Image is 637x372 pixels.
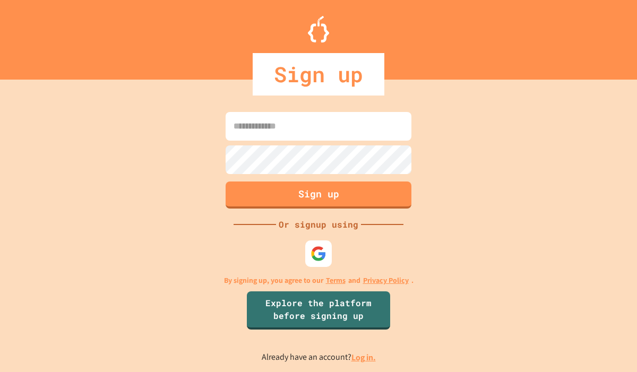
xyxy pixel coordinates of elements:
[326,275,346,286] a: Terms
[311,246,326,262] img: google-icon.svg
[276,218,361,231] div: Or signup using
[224,275,414,286] p: By signing up, you agree to our and .
[226,181,411,209] button: Sign up
[363,275,409,286] a: Privacy Policy
[262,351,376,364] p: Already have an account?
[253,53,384,96] div: Sign up
[351,352,376,363] a: Log in.
[247,291,390,330] a: Explore the platform before signing up
[308,16,329,42] img: Logo.svg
